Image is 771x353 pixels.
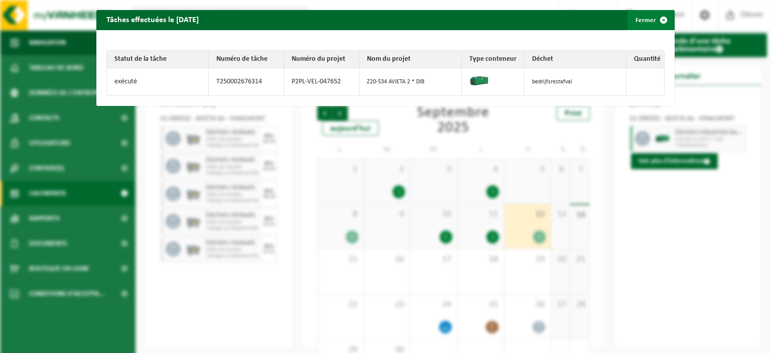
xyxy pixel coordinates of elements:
td: Z20-534 AVIETA 2 * DIB [359,68,461,95]
th: Quantité [626,51,664,68]
td: P2PL-VEL-047652 [284,68,359,95]
img: HK-XZ-20-GN-00 [469,71,489,91]
td: T250002676314 [209,68,284,95]
th: Statut de la tâche [107,51,209,68]
th: Type conteneur [462,51,525,68]
button: Fermer [627,10,674,30]
th: Numéro du projet [284,51,359,68]
td: exécuté [107,68,209,95]
th: Nom du projet [359,51,461,68]
th: Numéro de tâche [209,51,284,68]
h2: Tâches effectuées le [DATE] [96,10,209,29]
th: Déchet [525,51,626,68]
td: bedrijfsrestafval [525,68,626,95]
